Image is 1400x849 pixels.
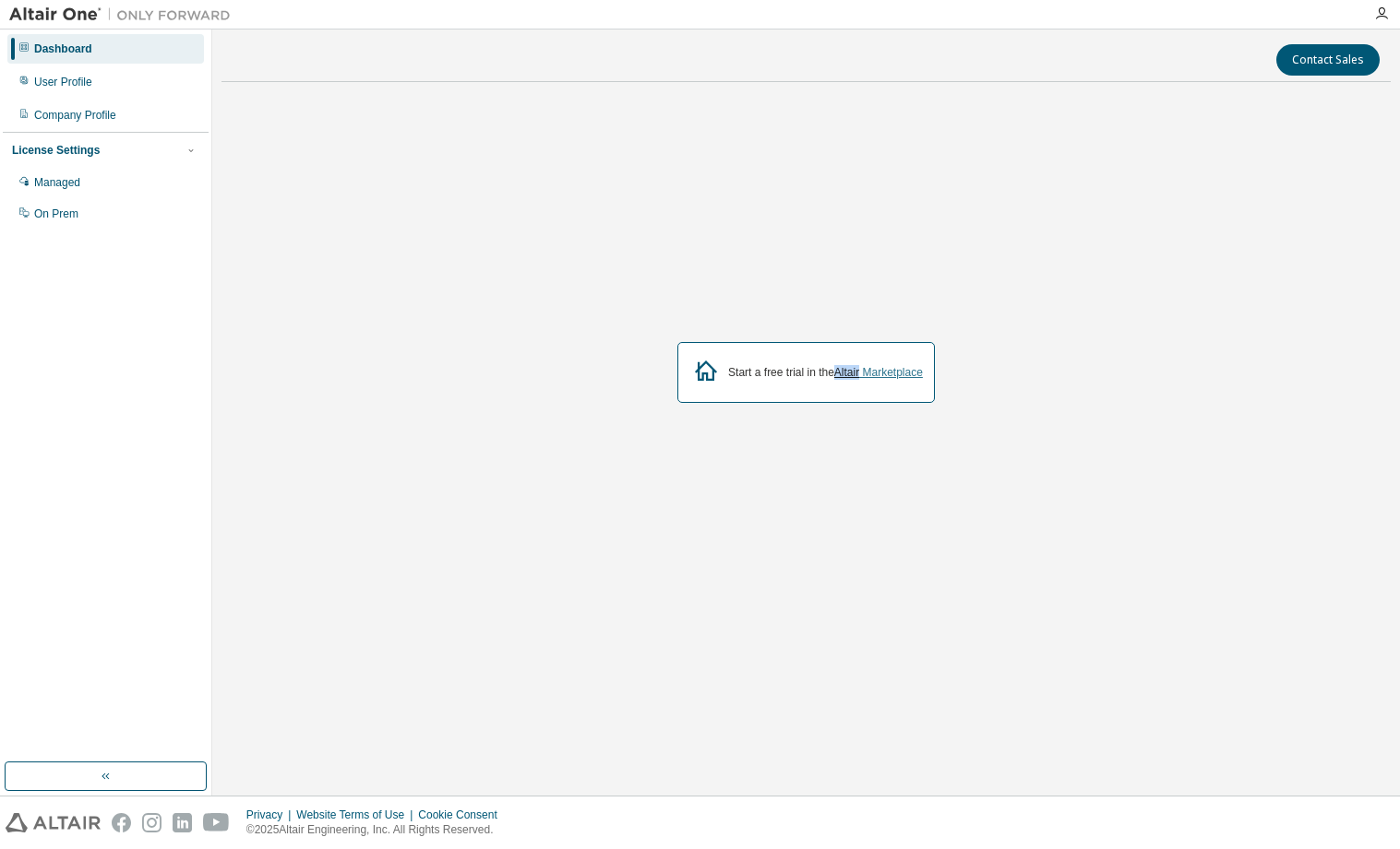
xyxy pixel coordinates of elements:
[728,365,923,380] div: Start a free trial in the
[203,813,230,832] img: youtube.svg
[834,366,923,379] a: Altair Marketplace
[6,813,101,832] img: altair_logo.svg
[418,808,508,822] div: Cookie Consent
[9,6,240,24] img: Altair One
[34,175,80,190] div: Managed
[142,813,162,832] img: instagram.svg
[112,813,131,832] img: facebook.svg
[34,108,116,123] div: Company Profile
[173,813,192,832] img: linkedin.svg
[12,143,100,158] div: License Settings
[34,206,78,221] div: On Prem
[34,75,92,89] div: User Profile
[246,808,296,822] div: Privacy
[296,808,418,822] div: Website Terms of Use
[34,41,92,56] div: Dashboard
[246,822,509,838] p: © 2025 Altair Engineering, Inc. All Rights Reserved.
[1276,44,1380,76] button: Contact Sales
